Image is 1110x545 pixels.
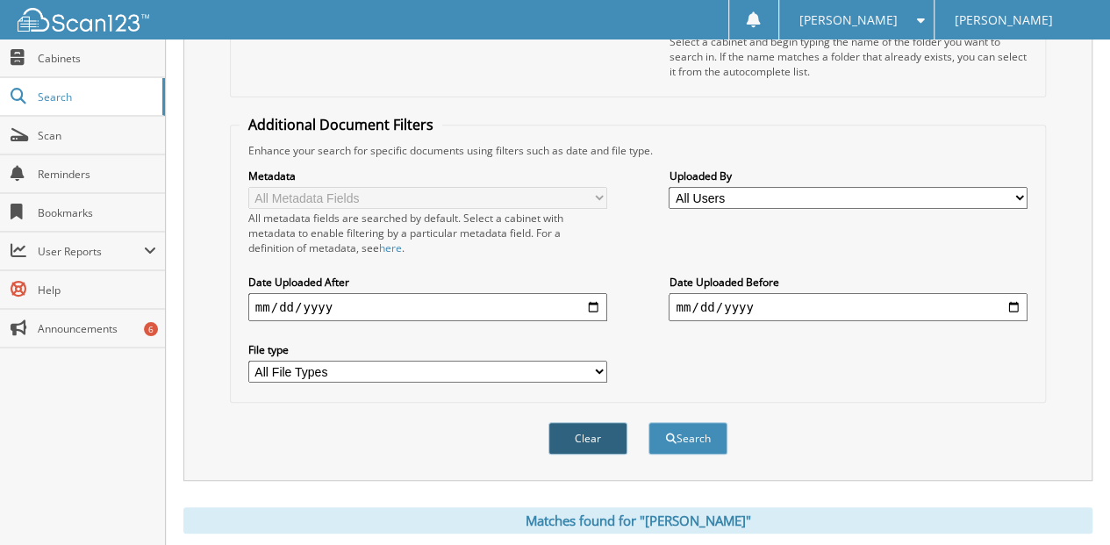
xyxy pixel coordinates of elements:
div: All metadata fields are searched by default. Select a cabinet with metadata to enable filtering b... [248,211,607,255]
span: [PERSON_NAME] [955,15,1053,25]
label: Metadata [248,169,607,183]
iframe: Chat Widget [1022,461,1110,545]
div: Enhance your search for specific documents using filters such as date and file type. [240,143,1036,158]
a: here [379,240,402,255]
span: [PERSON_NAME] [798,15,897,25]
label: Date Uploaded After [248,275,607,290]
input: end [669,293,1028,321]
span: Reminders [38,167,156,182]
input: start [248,293,607,321]
img: scan123-logo-white.svg [18,8,149,32]
span: Help [38,283,156,298]
legend: Additional Document Filters [240,115,442,134]
span: Cabinets [38,51,156,66]
span: User Reports [38,244,144,259]
span: Search [38,90,154,104]
button: Clear [548,422,627,455]
label: File type [248,342,607,357]
span: Scan [38,128,156,143]
label: Uploaded By [669,169,1028,183]
span: Announcements [38,321,156,336]
div: Select a cabinet and begin typing the name of the folder you want to search in. If the name match... [669,34,1028,79]
div: Matches found for "[PERSON_NAME]" [183,507,1092,534]
label: Date Uploaded Before [669,275,1028,290]
button: Search [648,422,727,455]
span: Bookmarks [38,205,156,220]
div: 6 [144,322,158,336]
